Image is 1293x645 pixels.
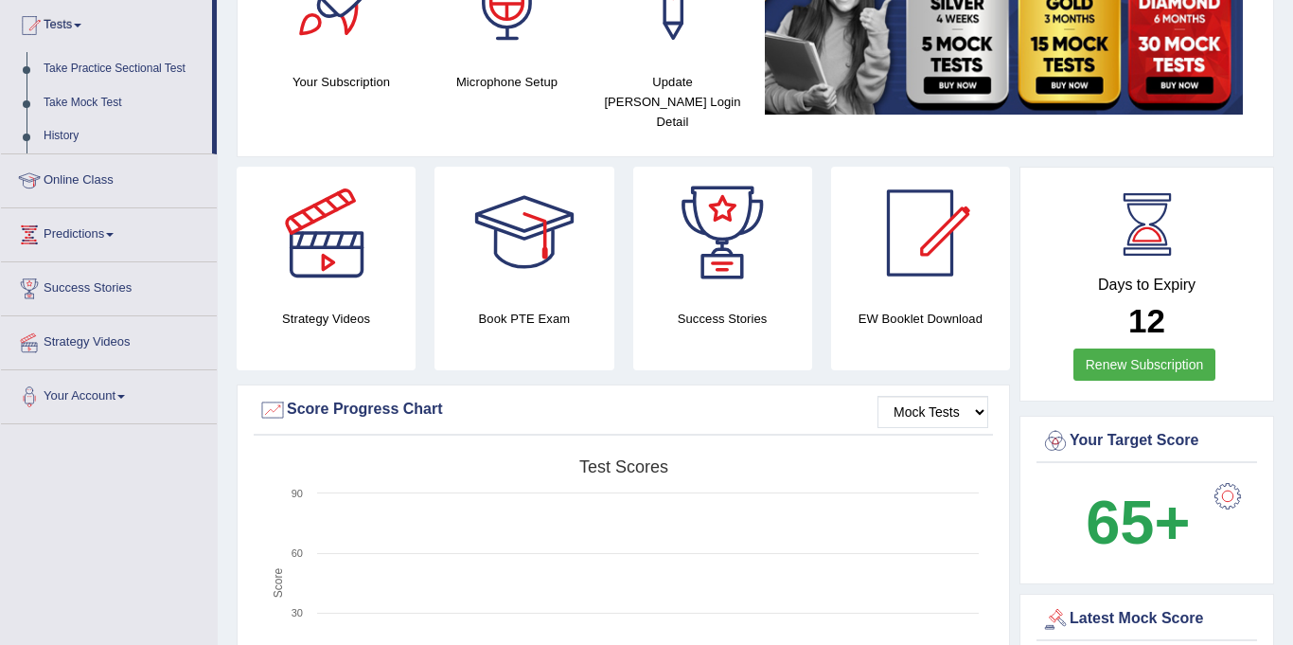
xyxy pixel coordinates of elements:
[1,370,217,418] a: Your Account
[272,568,285,599] tspan: Score
[35,86,212,120] a: Take Mock Test
[1086,488,1190,557] b: 65+
[292,607,303,618] text: 30
[579,457,668,476] tspan: Test scores
[1041,427,1252,456] div: Your Target Score
[1,316,217,364] a: Strategy Videos
[434,309,613,329] h4: Book PTE Exam
[1073,349,1216,381] a: Renew Subscription
[1041,605,1252,634] div: Latest Mock Score
[1128,302,1165,339] b: 12
[1041,277,1252,294] h4: Days to Expiry
[292,547,303,559] text: 60
[1,154,217,202] a: Online Class
[268,72,415,92] h4: Your Subscription
[258,396,988,424] div: Score Progress Chart
[292,488,303,499] text: 90
[1,208,217,256] a: Predictions
[599,72,746,132] h4: Update [PERSON_NAME] Login Detail
[237,309,416,329] h4: Strategy Videos
[35,119,212,153] a: History
[35,52,212,86] a: Take Practice Sectional Test
[434,72,580,92] h4: Microphone Setup
[1,262,217,310] a: Success Stories
[831,309,1010,329] h4: EW Booklet Download
[633,309,812,329] h4: Success Stories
